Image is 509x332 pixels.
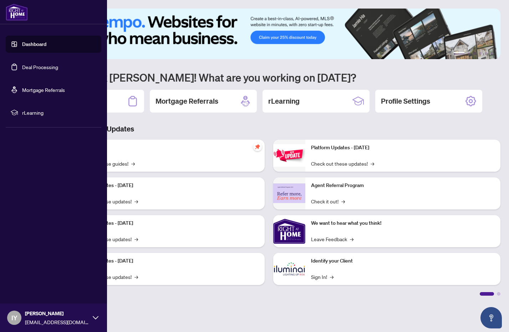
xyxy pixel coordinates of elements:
img: logo [6,4,28,21]
img: Agent Referral Program [273,183,305,203]
button: 5 [485,52,488,55]
span: → [134,235,138,243]
img: Slide 0 [37,9,500,59]
p: Platform Updates - [DATE] [311,144,495,152]
button: 1 [453,52,465,55]
span: → [131,160,135,167]
p: Agent Referral Program [311,182,495,190]
a: Check out these updates!→ [311,160,374,167]
span: IY [11,313,17,323]
button: 6 [490,52,493,55]
p: Platform Updates - [DATE] [75,182,259,190]
a: Dashboard [22,41,46,47]
span: [PERSON_NAME] [25,310,89,317]
span: → [371,160,374,167]
p: Identify your Client [311,257,495,265]
span: → [341,197,345,205]
a: Mortgage Referrals [22,87,65,93]
button: 3 [473,52,476,55]
a: Deal Processing [22,64,58,70]
h2: rLearning [268,96,300,106]
p: Self-Help [75,144,259,152]
button: 4 [479,52,482,55]
img: We want to hear what you think! [273,215,305,247]
span: [EMAIL_ADDRESS][DOMAIN_NAME] [25,318,89,326]
span: → [330,273,334,281]
span: → [134,273,138,281]
img: Platform Updates - June 23, 2025 [273,144,305,167]
p: Platform Updates - [DATE] [75,219,259,227]
h2: Mortgage Referrals [156,96,218,106]
button: Open asap [480,307,502,328]
span: pushpin [253,142,262,151]
h2: Profile Settings [381,96,430,106]
h3: Brokerage & Industry Updates [37,124,500,134]
button: 2 [468,52,470,55]
a: Sign In!→ [311,273,334,281]
h1: Welcome back [PERSON_NAME]! What are you working on [DATE]? [37,71,500,84]
p: Platform Updates - [DATE] [75,257,259,265]
img: Identify your Client [273,253,305,285]
span: rLearning [22,109,96,116]
span: → [350,235,353,243]
p: We want to hear what you think! [311,219,495,227]
span: → [134,197,138,205]
a: Check it out!→ [311,197,345,205]
a: Leave Feedback→ [311,235,353,243]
